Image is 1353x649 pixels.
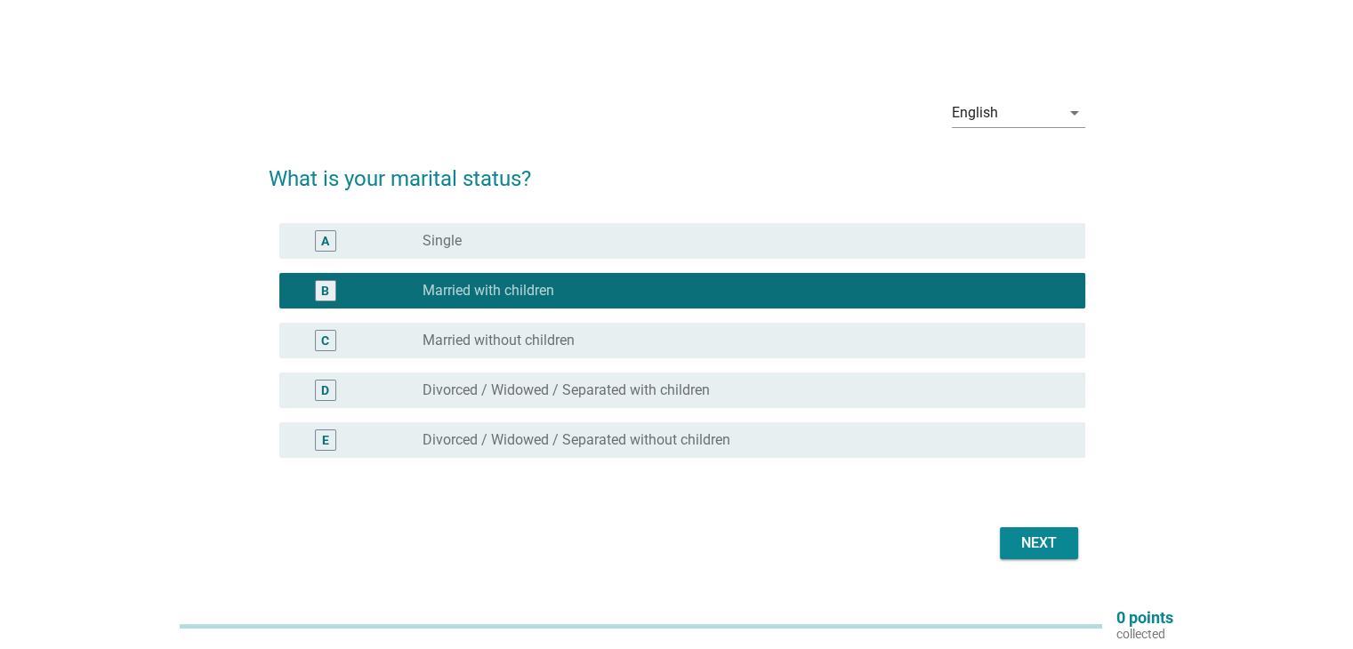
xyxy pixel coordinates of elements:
label: Married without children [423,332,575,349]
div: C [321,332,329,350]
div: Next [1014,533,1064,554]
label: Single [423,232,462,250]
i: arrow_drop_down [1064,102,1085,124]
p: collected [1116,626,1173,642]
div: D [321,381,329,400]
label: Divorced / Widowed / Separated without children [423,431,730,449]
label: Married with children [423,282,554,300]
div: English [952,105,998,121]
p: 0 points [1116,610,1173,626]
div: E [322,431,329,450]
div: B [321,282,329,300]
label: Divorced / Widowed / Separated with children [423,381,710,399]
button: Next [1000,527,1078,559]
div: A [321,232,329,251]
h2: What is your marital status? [269,145,1085,195]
